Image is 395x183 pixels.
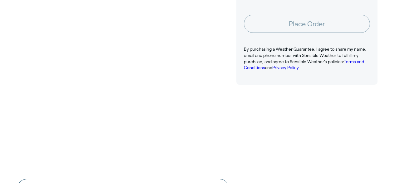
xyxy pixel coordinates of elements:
[244,46,370,71] p: By purchasing a Weather Guarantee, I agree to share my name, email and phone number with Sensible...
[272,65,299,70] a: Privacy Policy
[244,15,370,33] button: Place Order
[17,153,229,170] iframe: PayPal-paypal
[236,95,378,139] iframe: Customer reviews powered by Trustpilot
